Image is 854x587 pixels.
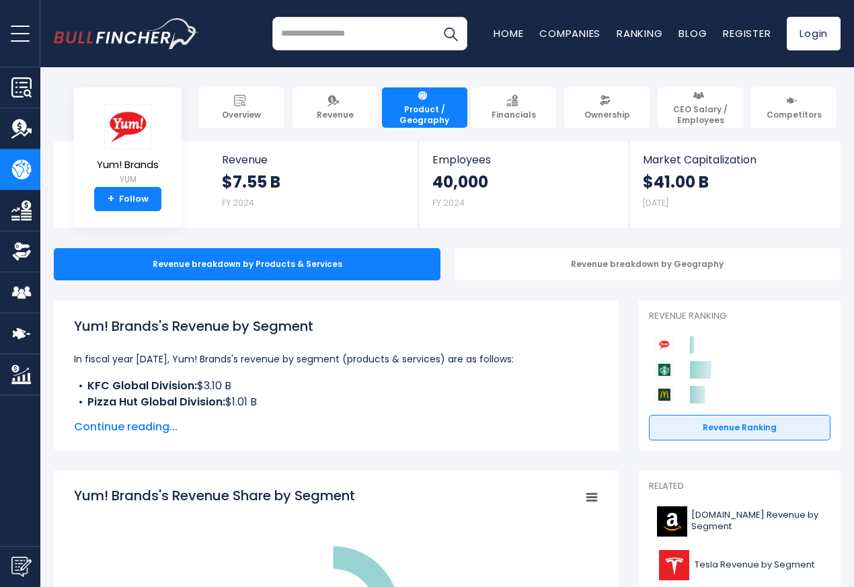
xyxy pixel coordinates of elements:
strong: $7.55 B [222,171,280,192]
a: Market Capitalization $41.00 B [DATE] [629,141,839,228]
a: Competitors [751,87,837,128]
span: Tesla Revenue by Segment [695,559,814,571]
a: Ownership [564,87,650,128]
a: Go to homepage [54,18,198,49]
small: [DATE] [643,197,668,208]
a: Product / Geography [382,87,467,128]
a: Register [723,26,771,40]
img: Starbucks Corporation competitors logo [656,361,673,379]
a: Ranking [617,26,662,40]
img: Ownership [11,241,32,262]
span: Revenue [222,153,405,166]
b: Pizza Hut Global Division: [87,394,225,409]
a: Revenue Ranking [649,415,830,440]
span: Product / Geography [388,104,461,125]
p: Revenue Ranking [649,311,830,322]
a: Revenue $7.55 B FY 2024 [208,141,419,228]
span: Employees [432,153,615,166]
img: TSLA logo [657,550,691,580]
span: Continue reading... [74,419,598,435]
span: [DOMAIN_NAME] Revenue by Segment [691,510,822,533]
small: YUM [97,173,159,186]
span: Financials [492,110,536,120]
a: Companies [539,26,600,40]
a: Overview [199,87,284,128]
img: bullfincher logo [54,18,198,49]
span: Market Capitalization [643,153,826,166]
p: In fiscal year [DATE], Yum! Brands's revenue by segment (products & services) are as follows: [74,351,598,367]
a: CEO Salary / Employees [658,87,743,128]
p: Related [649,481,830,492]
small: FY 2024 [222,197,254,208]
button: Search [434,17,467,50]
a: Employees 40,000 FY 2024 [419,141,628,228]
a: [DOMAIN_NAME] Revenue by Segment [649,503,830,540]
a: Revenue [293,87,378,128]
a: Blog [678,26,707,40]
img: AMZN logo [657,506,687,537]
a: +Follow [94,187,161,211]
li: $1.01 B [74,394,598,410]
a: Home [494,26,523,40]
img: Yum! Brands competitors logo [656,336,673,354]
small: FY 2024 [432,197,465,208]
strong: + [108,193,114,205]
h1: Yum! Brands's Revenue by Segment [74,316,598,336]
b: KFC Global Division: [87,378,197,393]
a: Yum! Brands YUM [96,104,159,188]
span: Overview [222,110,261,120]
span: Ownership [584,110,630,120]
span: Yum! Brands [97,159,159,171]
span: Competitors [767,110,822,120]
a: Login [787,17,841,50]
strong: 40,000 [432,171,488,192]
a: Financials [471,87,557,128]
span: Revenue [317,110,354,120]
img: McDonald's Corporation competitors logo [656,386,673,403]
li: $3.10 B [74,378,598,394]
strong: $41.00 B [643,171,709,192]
tspan: Yum! Brands's Revenue Share by Segment [74,486,355,505]
div: Revenue breakdown by Geography [454,248,841,280]
span: CEO Salary / Employees [664,104,737,125]
div: Revenue breakdown by Products & Services [54,248,440,280]
a: Tesla Revenue by Segment [649,547,830,584]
